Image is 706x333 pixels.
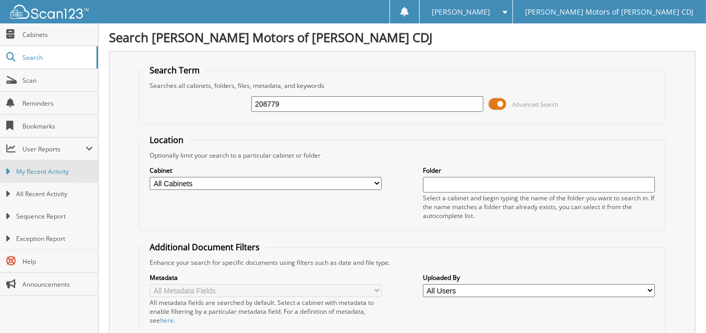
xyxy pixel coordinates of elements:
[423,273,655,282] label: Uploaded By
[150,298,382,325] div: All metadata fields are searched by default. Select a cabinet with metadata to enable filtering b...
[654,283,706,333] iframe: Chat Widget
[144,258,660,267] div: Enhance your search for specific documents using filters such as date and file type.
[150,273,382,282] label: Metadata
[160,316,174,325] a: here
[512,100,558,108] span: Advanced Search
[144,151,660,160] div: Optionally limit your search to a particular cabinet or folder
[10,5,89,19] img: scan123-logo-white.svg
[22,53,91,62] span: Search
[109,29,696,46] h1: Search [PERSON_NAME] Motors of [PERSON_NAME] CDJ
[16,234,93,244] span: Exception Report
[144,65,205,76] legend: Search Term
[525,9,693,15] span: [PERSON_NAME] Motors of [PERSON_NAME] CDJ
[144,81,660,90] div: Searches all cabinets, folders, files, metadata, and keywords
[16,212,93,221] span: Sequence Report
[16,167,93,176] span: My Recent Activity
[22,76,93,85] span: Scan
[432,9,490,15] span: [PERSON_NAME]
[16,189,93,199] span: All Recent Activity
[144,134,189,146] legend: Location
[22,257,93,266] span: Help
[423,166,655,175] label: Folder
[144,241,265,253] legend: Additional Document Filters
[22,122,93,131] span: Bookmarks
[150,166,382,175] label: Cabinet
[423,194,655,220] div: Select a cabinet and begin typing the name of the folder you want to search in. If the name match...
[22,99,93,108] span: Reminders
[22,145,86,153] span: User Reports
[22,30,93,39] span: Cabinets
[22,280,93,289] span: Announcements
